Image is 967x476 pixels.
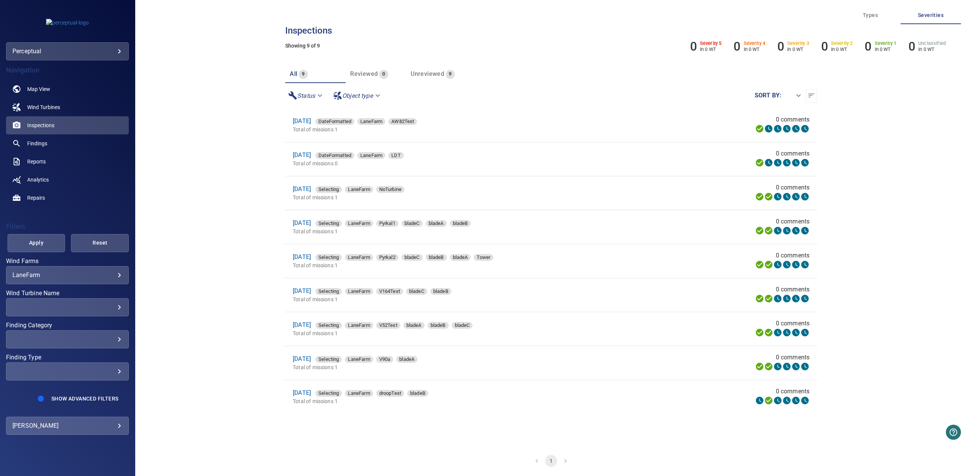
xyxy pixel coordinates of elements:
span: bladeA [403,322,425,329]
span: 0 comments [776,251,810,260]
span: Selecting [315,186,342,193]
p: in 0 WT [875,46,897,52]
span: AW82Test [388,118,417,125]
label: Finding Type [6,354,129,360]
a: [DATE] [293,321,311,328]
span: 0 comments [776,319,810,328]
svg: Matching 0% [791,328,800,337]
p: Total of missions 1 [293,296,604,303]
div: Wind Farms [6,266,129,284]
svg: Classification 0% [800,226,809,235]
a: inspections active [6,116,129,134]
span: Selecting [315,356,342,363]
svg: Uploading 100% [755,192,764,201]
span: V90a [376,356,394,363]
svg: Uploading 0% [755,396,764,405]
svg: Uploading 100% [755,294,764,303]
div: V90a [376,356,394,363]
svg: Uploading 100% [755,362,764,371]
span: bladeA [450,254,471,261]
span: bladeC [402,220,423,227]
label: Finding Category [6,322,129,328]
div: LaneFarm [357,152,385,159]
h3: Inspections [285,26,817,35]
div: LaneFarm [345,220,373,227]
span: Apply [17,238,56,248]
li: Severity 4 [734,39,765,54]
svg: Data Formatted 100% [764,328,773,337]
svg: Uploading 100% [755,158,764,167]
span: bladeB [428,322,449,329]
svg: Classification 0% [800,328,809,337]
button: Show Advanced Filters [47,393,123,405]
span: Tower [474,254,493,261]
div: [PERSON_NAME] [12,420,122,432]
span: Map View [27,85,50,93]
span: LaneFarm [345,288,373,295]
svg: Data Formatted 100% [764,362,773,371]
div: LaneFarm [345,322,373,329]
div: LaneFarm [345,254,373,261]
p: Total of missions 1 [293,194,581,201]
div: Finding Category [6,330,129,348]
h6: 0 [734,39,740,54]
span: Show Advanced Filters [51,396,118,402]
svg: ML Processing 0% [782,260,791,269]
div: perceptual [6,42,129,60]
img: perceptual-logo [46,19,89,26]
a: [DATE] [293,151,311,159]
a: map noActive [6,80,129,98]
span: DateFormatted [315,118,354,125]
span: 0 comments [776,353,810,362]
div: Finding Type [6,362,129,380]
svg: ML Processing 0% [782,328,791,337]
div: Selecting [315,220,342,227]
span: Selecting [315,288,342,295]
svg: Matching 0% [791,396,800,405]
span: Findings [27,140,47,147]
em: Status [297,92,315,99]
svg: Classification 0% [800,158,809,167]
svg: Classification 0% [800,294,809,303]
svg: Data Formatted 100% [764,192,773,201]
span: LDT [388,152,403,159]
h6: Severity 5 [700,41,722,46]
h6: 0 [821,39,828,54]
span: Types [845,11,896,20]
div: perceptual [12,45,122,57]
h5: Showing 9 of 9 [285,43,817,49]
svg: Selecting 0% [773,294,782,303]
span: V164Test [376,288,403,295]
span: bladeC [402,254,423,261]
span: Pyrkal2 [376,254,399,261]
span: 0 comments [776,217,810,226]
p: in 0 WT [831,46,853,52]
div: Status [285,89,327,102]
span: Reports [27,158,46,165]
span: DateFormatted [315,152,354,159]
li: Severity 5 [690,39,722,54]
span: droopTest [376,390,404,397]
p: Total of missions 1 [293,397,592,405]
svg: ML Processing 0% [782,294,791,303]
svg: Matching 0% [791,362,800,371]
span: bladeB [450,220,471,227]
span: V52Test [376,322,400,329]
span: 9 [446,70,454,79]
li: Severity Unclassified [908,39,946,54]
h6: 0 [690,39,697,54]
button: Sort list from newest to oldest [806,89,817,102]
svg: Classification 0% [800,260,809,269]
a: [DATE] [293,389,311,396]
span: Unreviewed [411,70,444,77]
h4: Filters [6,223,129,230]
p: Total of missions 1 [293,126,587,133]
a: [DATE] [293,287,311,294]
h6: Severity 4 [744,41,766,46]
span: bladeB [430,288,451,295]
